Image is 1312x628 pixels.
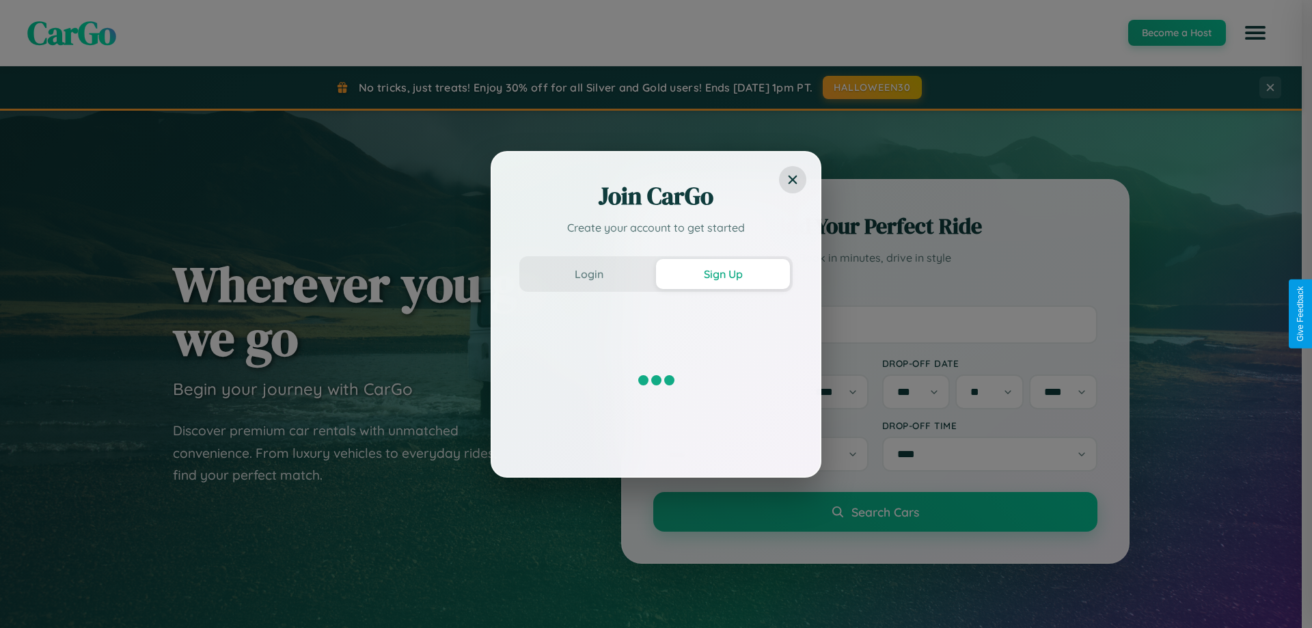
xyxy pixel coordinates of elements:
p: Create your account to get started [519,219,793,236]
div: Give Feedback [1296,286,1305,342]
h2: Join CarGo [519,180,793,213]
iframe: Intercom live chat [14,582,46,614]
button: Sign Up [656,259,790,289]
button: Login [522,259,656,289]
